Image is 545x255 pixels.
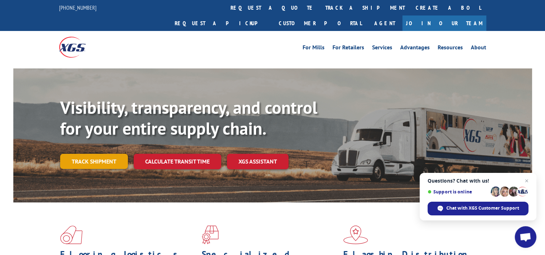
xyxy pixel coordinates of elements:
img: xgs-icon-flagship-distribution-model-red [343,225,368,244]
a: Agent [367,15,402,31]
b: Visibility, transparency, and control for your entire supply chain. [60,96,317,139]
a: Calculate transit time [134,154,221,169]
span: Chat with XGS Customer Support [446,205,519,211]
span: Questions? Chat with us! [428,178,528,184]
a: Customer Portal [273,15,367,31]
a: [PHONE_NUMBER] [59,4,97,11]
a: For Mills [303,45,325,53]
span: Support is online [428,189,488,194]
a: Track shipment [60,154,128,169]
a: Join Our Team [402,15,486,31]
a: Request a pickup [169,15,273,31]
a: Services [372,45,392,53]
div: Chat with XGS Customer Support [428,202,528,215]
a: Advantages [400,45,430,53]
img: xgs-icon-total-supply-chain-intelligence-red [60,225,82,244]
a: XGS ASSISTANT [227,154,289,169]
a: Resources [438,45,463,53]
div: Open chat [515,226,536,248]
a: For Retailers [332,45,364,53]
img: xgs-icon-focused-on-flooring-red [202,225,219,244]
a: About [471,45,486,53]
span: Close chat [522,176,531,185]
